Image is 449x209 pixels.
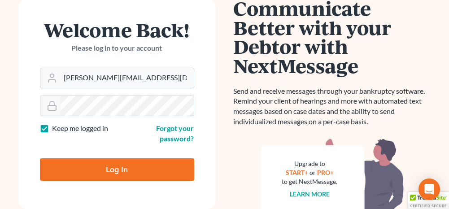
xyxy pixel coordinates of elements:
[61,68,194,88] input: Email Address
[418,179,440,200] div: Open Intercom Messenger
[282,159,338,168] div: Upgrade to
[52,123,109,134] label: Keep me logged in
[282,177,338,186] div: to get NextMessage.
[317,169,334,176] a: PRO+
[40,158,194,181] input: Log In
[290,190,330,198] a: Learn more
[234,86,431,127] p: Send and receive messages through your bankruptcy software. Remind your client of hearings and mo...
[40,43,194,53] p: Please log in to your account
[408,192,449,209] div: TrustedSite Certified
[40,20,194,39] h1: Welcome Back!
[157,124,194,143] a: Forgot your password?
[286,169,308,176] a: START+
[310,169,316,176] span: or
